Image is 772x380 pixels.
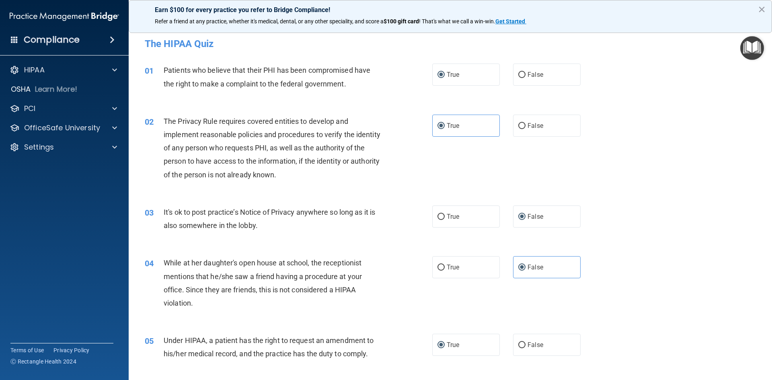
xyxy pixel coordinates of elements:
[447,263,459,271] span: True
[528,263,543,271] span: False
[24,123,100,133] p: OfficeSafe University
[384,18,419,25] strong: $100 gift card
[518,214,526,220] input: False
[419,18,495,25] span: ! That's what we call a win-win.
[437,123,445,129] input: True
[633,323,762,355] iframe: Drift Widget Chat Controller
[164,117,380,179] span: The Privacy Rule requires covered entities to develop and implement reasonable policies and proce...
[758,3,766,16] button: Close
[10,142,117,152] a: Settings
[447,122,459,129] span: True
[518,72,526,78] input: False
[495,18,525,25] strong: Get Started
[10,346,44,354] a: Terms of Use
[164,66,370,88] span: Patients who believe that their PHI has been compromised have the right to make a complaint to th...
[145,336,154,346] span: 05
[528,122,543,129] span: False
[437,265,445,271] input: True
[10,357,76,366] span: Ⓒ Rectangle Health 2024
[437,72,445,78] input: True
[145,39,756,49] h4: The HIPAA Quiz
[528,71,543,78] span: False
[53,346,90,354] a: Privacy Policy
[145,66,154,76] span: 01
[24,65,45,75] p: HIPAA
[437,342,445,348] input: True
[164,259,362,307] span: While at her daughter's open house at school, the receptionist mentions that he/she saw a friend ...
[35,84,78,94] p: Learn More!
[145,117,154,127] span: 02
[518,342,526,348] input: False
[740,36,764,60] button: Open Resource Center
[518,123,526,129] input: False
[447,213,459,220] span: True
[437,214,445,220] input: True
[164,208,375,230] span: It's ok to post practice’s Notice of Privacy anywhere so long as it is also somewhere in the lobby.
[10,104,117,113] a: PCI
[24,34,80,45] h4: Compliance
[24,104,35,113] p: PCI
[447,341,459,349] span: True
[164,336,374,358] span: Under HIPAA, a patient has the right to request an amendment to his/her medical record, and the p...
[528,341,543,349] span: False
[10,8,119,25] img: PMB logo
[447,71,459,78] span: True
[518,265,526,271] input: False
[495,18,526,25] a: Get Started
[24,142,54,152] p: Settings
[10,123,117,133] a: OfficeSafe University
[145,259,154,268] span: 04
[155,6,746,14] p: Earn $100 for every practice you refer to Bridge Compliance!
[528,213,543,220] span: False
[155,18,384,25] span: Refer a friend at any practice, whether it's medical, dental, or any other speciality, and score a
[10,65,117,75] a: HIPAA
[145,208,154,218] span: 03
[11,84,31,94] p: OSHA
